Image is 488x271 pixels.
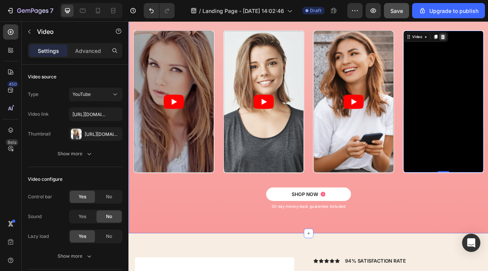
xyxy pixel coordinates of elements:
[350,12,451,192] iframe: Video
[462,234,480,252] div: Open Intercom Messenger
[384,3,409,18] button: Save
[69,88,122,101] button: YouTube
[28,249,122,263] button: Show more
[207,216,241,224] div: SHOP NOW
[75,47,101,55] p: Advanced
[37,27,102,36] p: Video
[159,93,185,112] button: Play
[28,91,39,98] div: Type
[106,193,112,200] span: No
[144,3,175,18] div: Undo/Redo
[7,81,18,87] div: 450
[175,211,283,228] button: SHOP NOW
[28,193,52,200] div: Control bar
[79,193,86,200] span: Yes
[28,176,63,183] div: Video configure
[72,91,91,97] span: YouTube
[390,8,403,14] span: Save
[28,233,49,240] div: Lazy load
[85,131,120,138] div: [URL][DOMAIN_NAME]
[412,3,485,18] button: Upgrade to publish
[38,47,59,55] p: Settings
[69,107,122,121] input: Insert video url here
[106,213,112,220] span: No
[6,139,18,145] div: Beta
[28,73,56,80] div: Video source
[28,147,122,161] button: Show more
[58,252,93,260] div: Show more
[28,213,42,220] div: Sound
[359,16,375,23] div: Video
[79,213,86,220] span: Yes
[273,93,299,112] button: Play
[106,233,112,240] span: No
[28,111,49,118] div: Video link
[6,232,451,239] p: 30-day money-back guarantee included
[28,131,51,137] div: Thumbnail
[3,3,57,18] button: 7
[79,233,86,240] span: Yes
[202,7,284,15] span: Landing Page - [DATE] 14:02:46
[58,150,93,158] div: Show more
[199,7,201,15] span: /
[310,7,321,14] span: Draft
[50,6,53,15] p: 7
[419,7,478,15] div: Upgrade to publish
[128,21,488,271] iframe: Design area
